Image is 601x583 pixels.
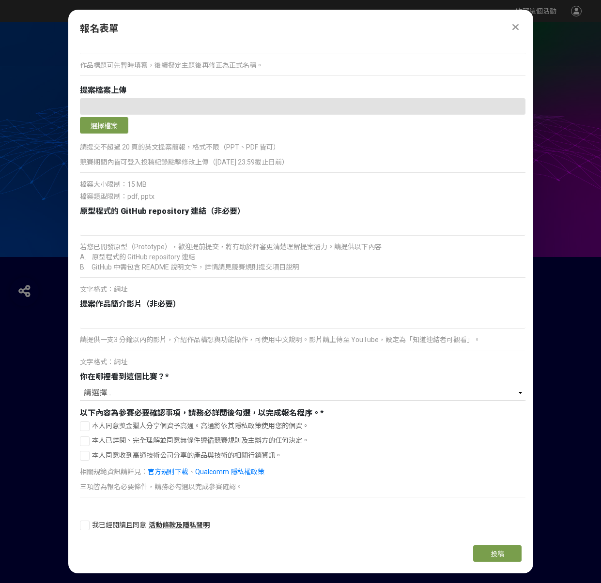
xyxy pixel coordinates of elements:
p: 三項皆為報名必要條件，請務必勾選以完成參賽確認。 [80,482,525,492]
span: 你在哪裡看到這個比賽？ [80,372,165,381]
span: 文字格式：網址 [80,358,127,366]
span: 提案作品簡介影片（非必要） [80,299,181,309]
button: 選擇檔案 [80,117,128,134]
span: 文字格式：網址 [80,285,127,293]
span: 原型程式的 GitHub repository 連結（非必要） [80,207,245,216]
span: 以下內容為參賽必要確認事項，請務必詳閱後勾選，以完成報名程序。 [80,408,320,418]
span: 檔案大小限制：15 MB [80,180,147,188]
button: 投稿 [473,545,522,562]
p: 請提供一支3 分鐘以內的影片，介紹作品構想與功能操作，可使用中文說明。影片請上傳至 YouTube，設定為「知道連結者可觀看」。 [80,335,525,345]
span: 提案檔案上傳 [80,86,126,95]
span: 檔案類型限制：pdf, pptx [80,193,154,200]
span: 投稿 [491,550,504,558]
a: Qualcomm 隱私權政策 [195,468,264,476]
span: 本人已詳閱、完全理解並同意無條件遵循競賽規則及主辦方的任何決定。 [92,436,309,444]
p: 競賽期間內皆可登入投稿紀錄點擊修改上傳（[DATE] 23:59截止日前） [80,157,525,167]
p: 相關規範資訊請詳見： 、 [80,467,525,477]
p: 請提交不超過 20 頁的英文提案簡報，格式不限（PPT、PDF 皆可） [80,142,525,152]
span: 報名表單 [80,23,119,34]
p: 作品標題可先暫時填寫，後續擬定主題後再修正為正式名稱。 [80,60,525,71]
span: 收藏這個活動 [516,7,556,15]
a: 官方規則下載 [148,468,188,476]
a: 活動條款及隱私聲明 [149,521,210,529]
p: 若您已開發原型（Prototype），歡迎提前提交，將有助於評審更清楚理解提案潛力。請提供以下內容 A. 原型程式的 GitHub repository 連結 B. GitHub 中需包含 RE... [80,242,525,272]
span: 本人同意收到高通技術公司分享的產品與技術的相關行銷資訊。 [92,451,282,459]
span: 本人同意獎金獵人分享個資予高通。高通將依其隱私政策使用您的個資。 [92,422,309,430]
span: 我已經閱讀且同意 [92,521,146,529]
